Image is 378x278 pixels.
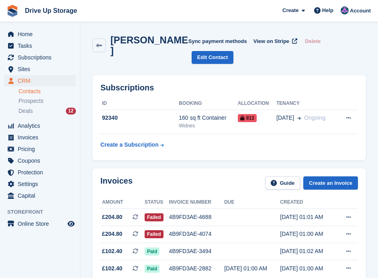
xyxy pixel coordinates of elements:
[145,196,169,209] th: Status
[102,213,123,221] span: £204.80
[350,7,371,15] span: Account
[18,190,66,201] span: Capital
[341,6,349,14] img: Andy
[6,5,18,17] img: stora-icon-8386f47178a22dfd0bd8f6a31ec36ba5ce8667c1dd55bd0f319d3a0aa187defe.svg
[4,178,76,190] a: menu
[179,114,237,122] div: 160 sq ft Container
[18,155,66,166] span: Coupons
[4,218,76,229] a: menu
[18,29,66,40] span: Home
[145,265,159,273] span: Paid
[4,63,76,75] a: menu
[4,52,76,63] a: menu
[66,108,76,114] div: 12
[238,97,276,110] th: Allocation
[276,114,294,122] span: [DATE]
[18,40,66,51] span: Tasks
[169,230,225,238] div: 4B9FD3AE-4074
[100,141,159,149] div: Create a Subscription
[169,196,225,209] th: Invoice number
[18,63,66,75] span: Sites
[18,88,76,95] a: Contacts
[100,137,164,152] a: Create a Subscription
[265,176,300,190] a: Guide
[304,114,325,121] span: Ongoing
[169,213,225,221] div: 4B9FD3AE-4688
[18,75,66,86] span: CRM
[18,143,66,155] span: Pricing
[100,83,358,92] h2: Subscriptions
[280,230,336,238] div: [DATE] 01:00 AM
[303,176,358,190] a: Create an Invoice
[102,264,123,273] span: £102.40
[7,208,80,216] span: Storefront
[100,196,145,209] th: Amount
[4,143,76,155] a: menu
[145,213,163,221] span: Failed
[188,35,247,48] button: Sync payment methods
[4,29,76,40] a: menu
[282,6,298,14] span: Create
[100,97,179,110] th: ID
[192,51,234,64] a: Edit Contact
[280,196,336,209] th: Created
[18,97,76,105] a: Prospects
[18,167,66,178] span: Protection
[4,167,76,178] a: menu
[145,230,163,238] span: Failed
[18,107,33,115] span: Deals
[18,107,76,115] a: Deals 12
[179,122,237,129] div: Widnes
[18,52,66,63] span: Subscriptions
[18,120,66,131] span: Analytics
[18,178,66,190] span: Settings
[224,196,280,209] th: Due
[4,190,76,201] a: menu
[4,132,76,143] a: menu
[302,35,324,48] button: Delete
[322,6,333,14] span: Help
[4,120,76,131] a: menu
[280,213,336,221] div: [DATE] 01:01 AM
[18,132,66,143] span: Invoices
[100,176,133,190] h2: Invoices
[276,97,337,110] th: Tenancy
[18,97,43,105] span: Prospects
[22,4,80,17] a: Drive Up Storage
[253,37,289,45] span: View on Stripe
[169,264,225,273] div: 4B9FD3AE-2882
[4,40,76,51] a: menu
[102,247,123,256] span: £102.40
[280,247,336,256] div: [DATE] 01:02 AM
[169,247,225,256] div: 4B9FD3AE-3494
[18,218,66,229] span: Online Store
[102,230,123,238] span: £204.80
[66,219,76,229] a: Preview store
[250,35,299,48] a: View on Stripe
[224,264,280,273] div: [DATE] 01:00 AM
[4,155,76,166] a: menu
[110,35,188,56] h2: [PERSON_NAME]
[238,114,257,122] span: 813
[100,114,179,122] div: 92340
[145,247,159,256] span: Paid
[4,75,76,86] a: menu
[280,264,336,273] div: [DATE] 01:00 AM
[179,97,237,110] th: Booking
